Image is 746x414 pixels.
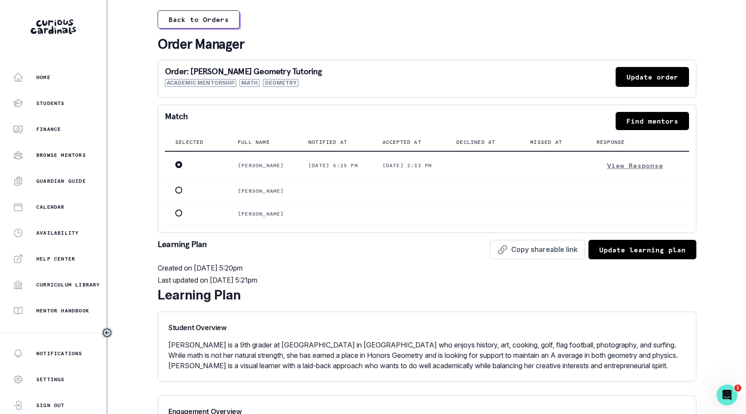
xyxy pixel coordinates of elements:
[382,162,436,169] p: [DATE] 2:32 pm
[490,240,585,259] button: Copy shareable link
[101,327,113,338] button: Toggle sidebar
[36,74,51,81] p: Home
[158,10,240,29] button: Back to Orders
[36,350,82,357] p: Notifications
[165,67,322,76] p: Order: [PERSON_NAME] Geometry Tutoring
[31,19,76,34] img: Curious Cardinals Logo
[456,139,495,146] p: Declined at
[36,178,86,185] p: Guardian Guide
[597,139,625,146] p: Response
[165,79,236,87] span: Academic Mentorship
[616,67,689,87] button: Update order
[36,376,65,383] p: Settings
[240,79,259,87] span: Math
[158,263,696,273] p: Created on [DATE] 5:20pm
[36,126,61,133] p: Finance
[734,385,741,392] span: 1
[36,152,86,159] p: Browse Mentors
[168,340,686,371] p: [PERSON_NAME] is a 9th grader at [GEOGRAPHIC_DATA] in [GEOGRAPHIC_DATA] who enjoys history, art, ...
[158,35,696,53] p: Order Manager
[36,255,75,262] p: Help Center
[597,159,673,172] button: View Response
[238,188,288,194] p: [PERSON_NAME]
[158,240,207,259] p: Learning Plan
[36,307,89,314] p: Mentor Handbook
[238,210,288,217] p: [PERSON_NAME]
[168,322,686,333] p: Student Overview
[616,112,689,130] button: Find mentors
[717,385,737,405] iframe: Intercom live chat
[165,112,188,130] p: Match
[263,79,298,87] span: Geometry
[158,285,696,305] div: Learning Plan
[238,162,288,169] p: [PERSON_NAME]
[175,139,204,146] p: Selected
[36,281,100,288] p: Curriculum Library
[158,275,696,285] p: Last updated on [DATE] 5:21pm
[308,139,347,146] p: Notified at
[36,204,65,210] p: Calendar
[588,240,696,259] button: Update learning plan
[36,229,79,236] p: Availability
[36,402,65,409] p: Sign Out
[530,139,562,146] p: Missed at
[308,162,362,169] p: [DATE] 5:25 pm
[238,139,270,146] p: Full name
[36,100,65,107] p: Students
[382,139,421,146] p: Accepted at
